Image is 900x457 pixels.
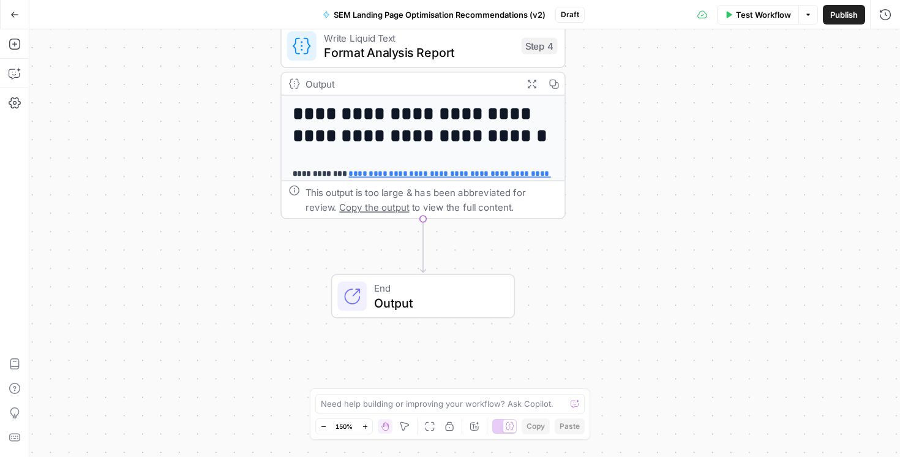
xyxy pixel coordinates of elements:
button: Test Workflow [717,5,798,25]
span: Publish [830,9,858,21]
span: Copy [527,421,545,432]
button: Paste [555,418,585,434]
g: Edge from step_4 to end [420,219,426,272]
div: Step 4 [522,38,558,55]
div: This output is too large & has been abbreviated for review. to view the full content. [306,185,557,214]
button: SEM Landing Page Optimisation Recommendations (v2) [315,5,553,25]
span: 150% [336,421,353,431]
div: EndOutput [280,274,566,318]
button: Copy [522,418,550,434]
span: Copy the output [339,202,409,213]
span: Write Liquid Text [324,31,514,45]
span: Output [374,293,499,312]
span: Draft [561,9,579,20]
span: Format Analysis Report [324,43,514,62]
span: SEM Landing Page Optimisation Recommendations (v2) [334,9,546,21]
div: Output [306,77,515,91]
span: Paste [560,421,580,432]
span: Test Workflow [736,9,791,21]
button: Publish [823,5,865,25]
span: End [374,281,499,295]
